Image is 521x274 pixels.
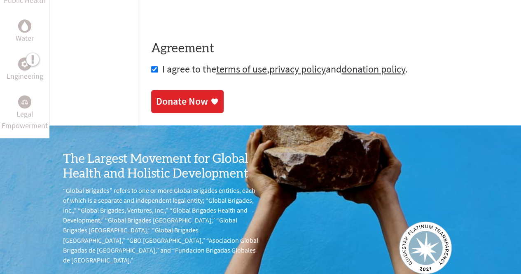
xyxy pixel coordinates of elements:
div: Engineering [18,57,31,70]
a: WaterWater [16,19,34,44]
div: Water [18,19,31,33]
p: “Global Brigades” refers to one or more Global Brigades entities, each of which is a separate and... [63,185,261,265]
div: Donate Now [156,95,208,108]
img: Guidestar 2019 [399,221,452,274]
h3: The Largest Movement for Global Health and Holistic Development [63,152,261,181]
a: donation policy [341,63,405,75]
p: Legal Empowerment [2,108,48,131]
img: Engineering [21,61,28,67]
a: privacy policy [269,63,326,75]
h4: Agreement [151,41,508,56]
p: Water [16,33,34,44]
p: Engineering [7,70,43,82]
a: terms of use [216,63,267,75]
div: Legal Empowerment [18,95,31,108]
a: Legal EmpowermentLegal Empowerment [2,95,48,131]
img: Legal Empowerment [21,99,28,104]
a: Donate Now [151,90,224,113]
a: EngineeringEngineering [7,57,43,82]
img: Water [21,21,28,31]
span: I agree to the , and . [162,63,408,75]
